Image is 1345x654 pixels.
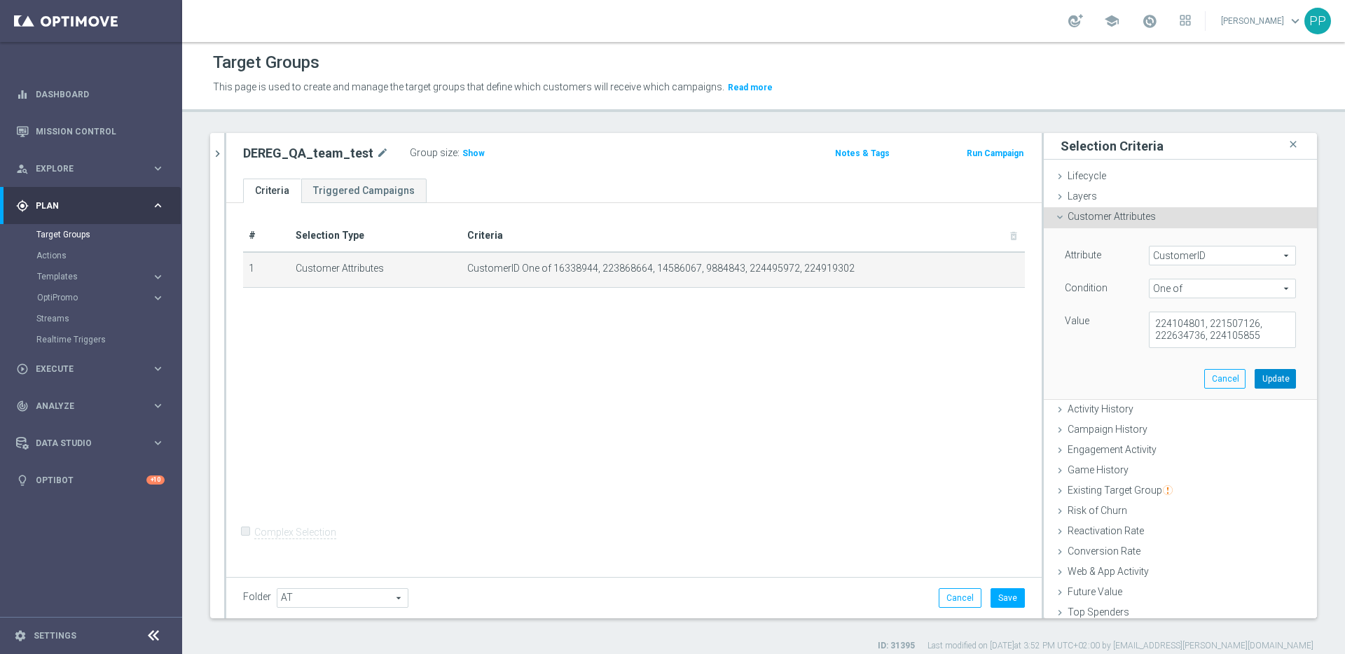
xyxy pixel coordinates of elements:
[1220,11,1304,32] a: [PERSON_NAME]keyboard_arrow_down
[16,162,29,175] i: person_search
[376,145,389,162] i: mode_edit
[1304,8,1331,34] div: PP
[243,252,290,287] td: 1
[1204,369,1246,389] button: Cancel
[1068,505,1127,516] span: Risk of Churn
[1068,424,1147,435] span: Campaign History
[16,76,165,113] div: Dashboard
[34,632,76,640] a: Settings
[151,399,165,412] i: keyboard_arrow_right
[16,200,151,212] div: Plan
[213,53,319,73] h1: Target Groups
[36,76,165,113] a: Dashboard
[243,220,290,252] th: #
[1068,211,1156,222] span: Customer Attributes
[1068,190,1097,202] span: Layers
[1061,138,1164,154] h3: Selection Criteria
[726,80,774,95] button: Read more
[878,640,915,652] label: ID: 31395
[36,202,151,210] span: Plan
[36,245,181,266] div: Actions
[211,147,224,160] i: chevron_right
[36,308,181,329] div: Streams
[15,475,165,486] button: lightbulb Optibot +10
[1068,464,1129,475] span: Game History
[834,146,891,161] button: Notes & Tags
[36,402,151,410] span: Analyze
[1288,13,1303,29] span: keyboard_arrow_down
[15,163,165,174] div: person_search Explore keyboard_arrow_right
[301,179,427,203] a: Triggered Campaigns
[36,287,181,308] div: OptiPromo
[151,270,165,284] i: keyboard_arrow_right
[1068,525,1144,536] span: Reactivation Rate
[1255,369,1296,389] button: Update
[927,640,1313,652] label: Last modified on [DATE] at 3:52 PM UTC+02:00 by [EMAIL_ADDRESS][PERSON_NAME][DOMAIN_NAME]
[36,271,165,282] div: Templates keyboard_arrow_right
[1068,586,1122,597] span: Future Value
[16,162,151,175] div: Explore
[1068,606,1129,618] span: Top Spenders
[991,588,1025,608] button: Save
[15,200,165,211] button: gps_fixed Plan keyboard_arrow_right
[14,629,27,642] i: settings
[254,526,336,539] label: Complex Selection
[16,474,29,487] i: lightbulb
[15,438,165,449] button: Data Studio keyboard_arrow_right
[1068,444,1157,455] span: Engagement Activity
[210,133,224,174] button: chevron_right
[213,81,724,92] span: This page is used to create and manage the target groups that define which customers will receive...
[457,147,460,159] label: :
[151,199,165,212] i: keyboard_arrow_right
[467,230,503,241] span: Criteria
[16,200,29,212] i: gps_fixed
[965,146,1025,161] button: Run Campaign
[243,591,271,603] label: Folder
[462,148,485,158] span: Show
[16,363,29,375] i: play_circle_outline
[16,461,165,499] div: Optibot
[290,252,462,287] td: Customer Attributes
[1104,13,1119,29] span: school
[243,179,301,203] a: Criteria
[36,334,146,345] a: Realtime Triggers
[36,224,181,245] div: Target Groups
[16,400,151,412] div: Analyze
[36,292,165,303] button: OptiPromo keyboard_arrow_right
[15,126,165,137] button: Mission Control
[410,147,457,159] label: Group size
[1068,170,1106,181] span: Lifecycle
[1286,135,1300,154] i: close
[36,313,146,324] a: Streams
[15,401,165,412] div: track_changes Analyze keyboard_arrow_right
[243,145,373,162] h2: DEREG_QA_team_test
[37,272,137,281] span: Templates
[1065,249,1101,260] lable: Attribute
[37,272,151,281] div: Templates
[36,250,146,261] a: Actions
[467,263,855,274] span: CustomerID One of 16338944, 223868664, 14586067, 9884843, 224495972, 224919302
[1068,545,1140,557] span: Conversion Rate
[37,293,137,302] span: OptiPromo
[151,291,165,305] i: keyboard_arrow_right
[151,362,165,375] i: keyboard_arrow_right
[37,293,151,302] div: OptiPromo
[146,475,165,485] div: +10
[15,363,165,375] button: play_circle_outline Execute keyboard_arrow_right
[1068,403,1133,415] span: Activity History
[15,89,165,100] button: equalizer Dashboard
[16,363,151,375] div: Execute
[36,365,151,373] span: Execute
[36,229,146,240] a: Target Groups
[16,400,29,412] i: track_changes
[151,162,165,175] i: keyboard_arrow_right
[16,437,151,450] div: Data Studio
[36,329,181,350] div: Realtime Triggers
